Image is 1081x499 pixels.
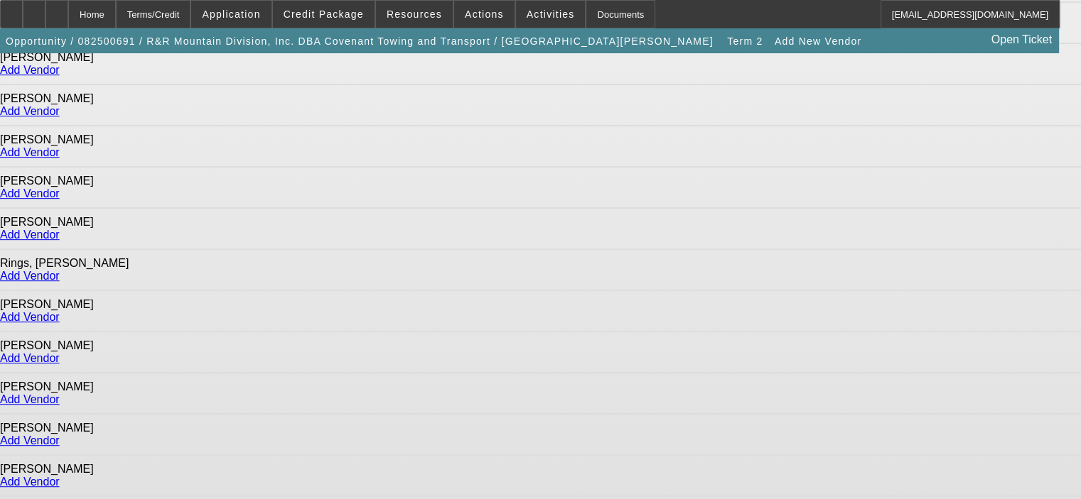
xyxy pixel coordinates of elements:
button: Add New Vendor [771,28,866,54]
a: Open Ticket [986,28,1058,52]
span: Application [202,9,260,20]
span: Credit Package [284,9,364,20]
button: Activities [516,1,586,28]
button: Actions [454,1,515,28]
button: Term 2 [722,28,768,54]
button: Application [191,1,271,28]
span: Add New Vendor [775,35,862,47]
span: Resources [387,9,442,20]
span: Opportunity / 082500691 / R&R Mountain Division, Inc. DBA Covenant Towing and Transport / [GEOGRA... [6,35,714,47]
span: Term 2 [727,35,763,47]
button: Credit Package [273,1,375,28]
button: Resources [376,1,453,28]
span: Activities [527,9,575,20]
span: Actions [465,9,504,20]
